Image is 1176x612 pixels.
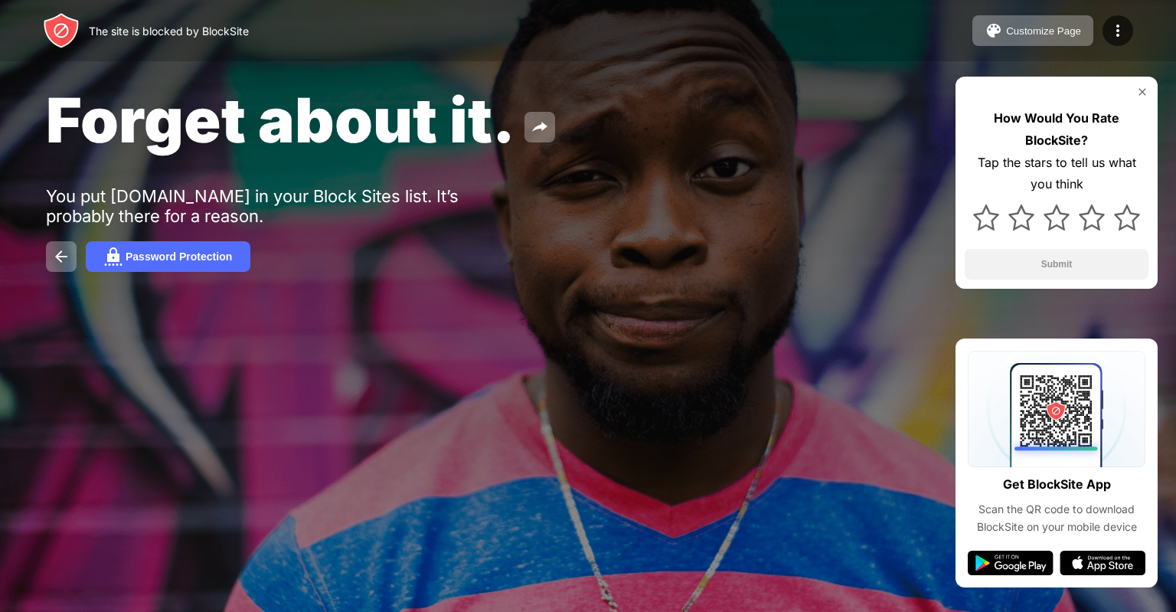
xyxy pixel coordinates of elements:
div: Customize Page [1006,25,1081,37]
img: star.svg [973,205,999,231]
img: pallet.svg [985,21,1003,40]
img: share.svg [531,118,549,136]
span: Forget about it. [46,83,515,157]
img: google-play.svg [968,551,1053,575]
div: You put [DOMAIN_NAME] in your Block Sites list. It’s probably there for a reason. [46,186,519,226]
div: Password Protection [126,250,232,263]
button: Customize Page [972,15,1093,46]
div: Scan the QR code to download BlockSite on your mobile device [968,501,1145,535]
img: back.svg [52,247,70,266]
img: app-store.svg [1060,551,1145,575]
img: star.svg [1044,205,1070,231]
button: Submit [965,249,1148,280]
div: Tap the stars to tell us what you think [965,152,1148,196]
img: menu-icon.svg [1109,21,1127,40]
button: Password Protection [86,241,250,272]
img: password.svg [104,247,122,266]
img: star.svg [1114,205,1140,231]
img: star.svg [1079,205,1105,231]
div: How Would You Rate BlockSite? [965,107,1148,152]
div: The site is blocked by BlockSite [89,25,249,38]
img: header-logo.svg [43,12,80,49]
div: Get BlockSite App [1003,473,1111,496]
img: qrcode.svg [968,351,1145,467]
img: star.svg [1008,205,1034,231]
img: rate-us-close.svg [1136,86,1148,98]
